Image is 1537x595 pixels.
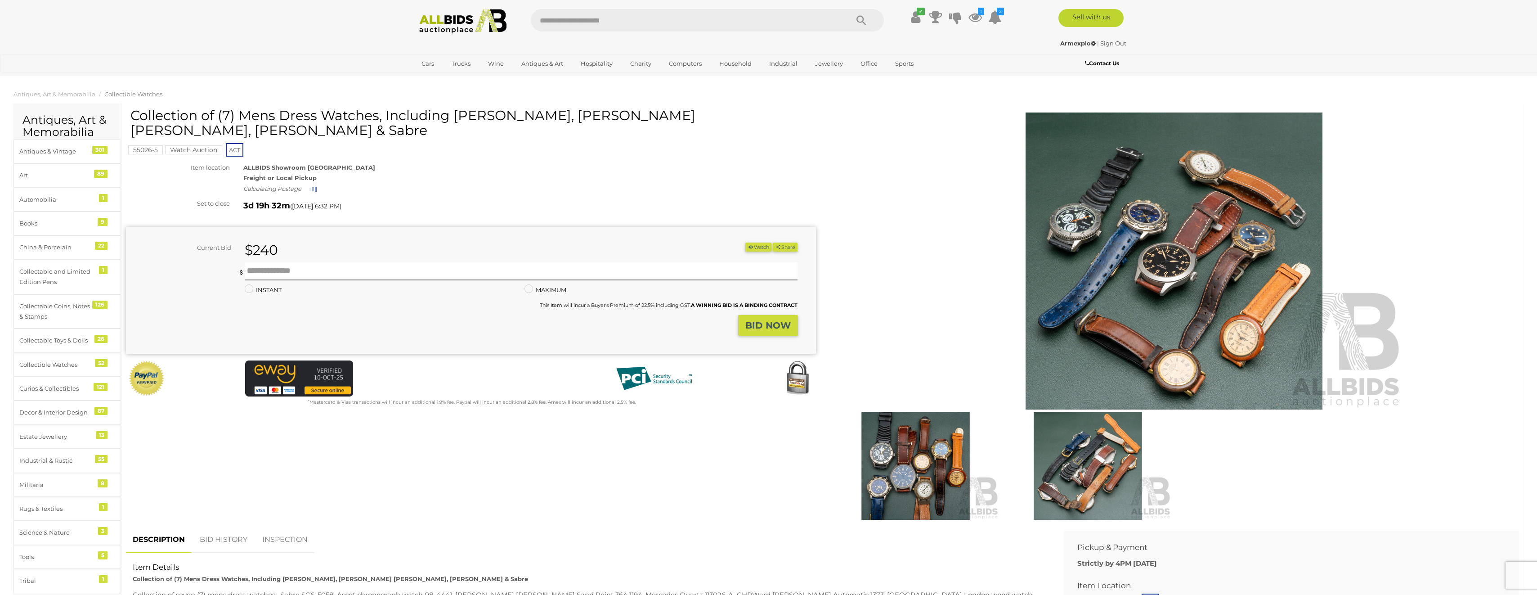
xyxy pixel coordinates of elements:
[745,320,791,331] strong: BID NOW
[133,563,1044,572] h2: Item Details
[96,431,108,439] div: 13
[193,527,254,553] a: BID HISTORY
[243,164,375,171] strong: ALLBIDS Showroom [GEOGRAPHIC_DATA]
[19,266,94,288] div: Collectable and Limited Edition Pens
[165,145,222,154] mark: Watch Auction
[13,521,121,545] a: Science & Nature 3
[809,56,849,71] a: Jewellery
[855,56,883,71] a: Office
[13,569,121,593] a: Tribal 1
[909,9,923,25] a: ✔
[540,302,798,308] small: This Item will incur a Buyer's Premium of 22.5% including GST.
[19,146,94,157] div: Antiques & Vintage
[19,576,94,586] div: Tribal
[13,90,95,98] a: Antiques, Art & Memorabilia
[19,360,94,370] div: Collectible Watches
[119,198,237,209] div: Set to close
[19,504,94,514] div: Rugs & Textiles
[738,315,798,336] button: BID NOW
[414,9,512,34] img: Allbids.com.au
[126,527,192,553] a: DESCRIPTION
[609,361,699,397] img: PCI DSS compliant
[1097,40,1099,47] span: |
[92,301,108,309] div: 126
[290,203,341,210] span: ( )
[1077,543,1492,552] h2: Pickup & Payment
[98,551,108,559] div: 5
[691,302,798,308] b: A WINNING BID IS A BINDING CONTRACT
[13,353,121,377] a: Collectible Watches 52
[13,473,121,497] a: Militaria 8
[13,260,121,294] a: Collectable and Limited Edition Pens 1
[832,412,999,520] img: Collection of (7) Mens Dress Watches, Including Mercedes, Eddie Bauer, Ascot & Sabre
[997,8,1004,15] i: 2
[126,243,238,253] div: Current Bid
[19,194,94,205] div: Automobilia
[292,202,340,210] span: [DATE] 6:32 PM
[22,114,112,139] h2: Antiques, Art & Memorabilia
[243,185,301,192] i: Calculating Postage
[243,174,317,181] strong: Freight or Local Pickup
[19,432,94,442] div: Estate Jewellery
[19,170,94,180] div: Art
[416,71,491,86] a: [GEOGRAPHIC_DATA]
[243,201,290,211] strong: 3d 19h 32m
[94,383,108,391] div: 121
[663,56,708,71] a: Computers
[94,407,108,415] div: 87
[95,359,108,367] div: 52
[19,407,94,418] div: Decor & Interior Design
[98,527,108,535] div: 3
[745,243,771,252] li: Watch this item
[446,56,476,71] a: Trucks
[13,497,121,521] a: Rugs & Textiles 1
[94,170,108,178] div: 89
[98,479,108,487] div: 8
[1077,559,1157,568] b: Strictly by 4PM [DATE]
[226,143,243,157] span: ACT
[19,242,94,252] div: China & Porcelain
[19,383,94,394] div: Curios & Collectibles
[308,399,636,405] small: Mastercard & Visa transactions will incur an additional 1.9% fee. Paypal will incur an additional...
[95,455,108,463] div: 55
[524,285,566,295] label: MAXIMUM
[1085,59,1121,68] a: Contact Us
[1100,40,1126,47] a: Sign Out
[19,335,94,346] div: Collectable Toys & Dolls
[19,301,94,322] div: Collectable Coins, Notes & Stamps
[13,235,121,259] a: China & Porcelain 22
[99,194,108,202] div: 1
[128,146,163,153] a: 55026-5
[13,377,121,401] a: Curios & Collectibles 121
[133,575,528,582] strong: Collection of (7) Mens Dress Watches, Including [PERSON_NAME], [PERSON_NAME] [PERSON_NAME], [PERS...
[99,575,108,583] div: 1
[515,56,569,71] a: Antiques & Art
[309,187,317,192] img: small-loading.gif
[575,56,618,71] a: Hospitality
[13,294,121,329] a: Collectable Coins, Notes & Stamps 126
[773,243,798,252] button: Share
[1058,9,1124,27] a: Sell with us
[1077,581,1492,590] h2: Item Location
[1004,412,1172,520] img: Collection of (7) Mens Dress Watches, Including Mercedes, Eddie Bauer, Ascot & Sabre
[13,188,121,212] a: Automobilia 1
[19,218,94,229] div: Books
[745,243,771,252] button: Watch
[92,146,108,154] div: 301
[482,56,510,71] a: Wine
[245,242,278,258] strong: $240
[13,212,121,235] a: Books 9
[104,90,162,98] a: Collectible Watches
[13,449,121,473] a: Industrial & Rustic 55
[1060,40,1097,47] a: Armexplo
[889,56,919,71] a: Sports
[128,361,165,397] img: Official PayPal Seal
[988,9,1002,25] a: 2
[13,163,121,187] a: Art 89
[130,108,814,138] h1: Collection of (7) Mens Dress Watches, Including [PERSON_NAME], [PERSON_NAME] [PERSON_NAME], [PERS...
[245,361,353,397] img: eWAY Payment Gateway
[255,527,314,553] a: INSPECTION
[19,552,94,562] div: Tools
[1085,60,1119,67] b: Contact Us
